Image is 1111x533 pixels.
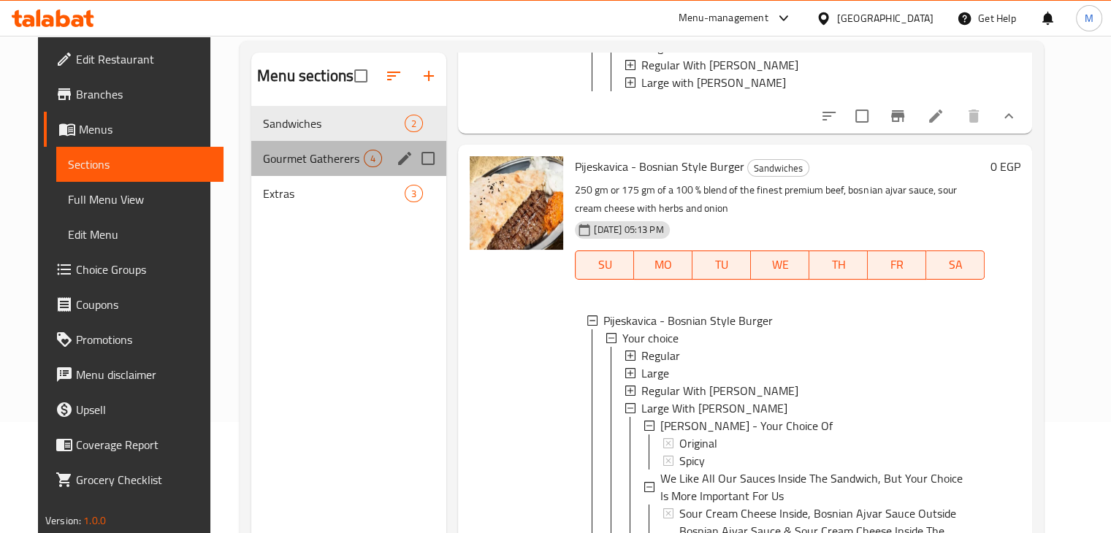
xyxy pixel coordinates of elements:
[812,99,847,134] button: sort-choices
[640,254,687,275] span: MO
[757,254,803,275] span: WE
[815,254,862,275] span: TH
[837,10,934,26] div: [GEOGRAPHIC_DATA]
[679,9,768,27] div: Menu-management
[575,250,634,280] button: SU
[641,399,787,417] span: Large With [PERSON_NAME]
[76,366,212,383] span: Menu disclaimer
[251,176,446,211] div: Extras3
[692,250,751,280] button: TU
[679,434,717,452] span: Original
[76,331,212,348] span: Promotions
[575,156,744,177] span: Pijeskavica - Bosnian Style Burger
[263,115,405,132] span: Sandwiches
[376,58,411,93] span: Sort sections
[698,254,745,275] span: TU
[809,250,868,280] button: TH
[581,254,628,275] span: SU
[44,42,224,77] a: Edit Restaurant
[990,156,1020,177] h6: 0 EGP
[394,147,416,169] button: edit
[1085,10,1093,26] span: M
[874,254,920,275] span: FR
[470,156,563,250] img: Pijeskavica - Bosnian Style Burger
[641,56,798,74] span: Regular With [PERSON_NAME]
[44,112,224,147] a: Menus
[405,185,423,202] div: items
[44,462,224,497] a: Grocery Checklist
[405,187,422,201] span: 3
[76,436,212,453] span: Coverage Report
[68,226,212,243] span: Edit Menu
[634,250,692,280] button: MO
[641,74,786,91] span: Large with [PERSON_NAME]
[575,181,985,218] p: 250 gm or 175 gm of a 100 % blend of the finest premium beef, bosnian ajvar sauce, sour cream che...
[660,417,833,434] span: [PERSON_NAME] - Your Choice Of
[751,250,809,280] button: WE
[405,117,422,131] span: 2
[345,61,376,91] span: Select all sections
[956,99,991,134] button: delete
[251,100,446,217] nav: Menu sections
[44,392,224,427] a: Upsell
[641,382,798,399] span: Regular With [PERSON_NAME]
[251,106,446,141] div: Sandwiches2
[641,364,669,382] span: Large
[641,347,680,364] span: Regular
[44,357,224,392] a: Menu disclaimer
[257,65,354,87] h2: Menu sections
[76,85,212,103] span: Branches
[603,312,773,329] span: Pijeskavica - Bosnian Style Burger
[44,287,224,322] a: Coupons
[79,120,212,138] span: Menus
[263,185,405,202] span: Extras
[411,58,446,93] button: Add section
[76,471,212,488] span: Grocery Checklist
[76,50,212,68] span: Edit Restaurant
[880,99,915,134] button: Branch-specific-item
[76,261,212,278] span: Choice Groups
[56,182,224,217] a: Full Menu View
[364,150,382,167] div: items
[622,329,679,347] span: Your choice
[364,152,381,166] span: 4
[45,511,81,530] span: Version:
[44,252,224,287] a: Choice Groups
[932,254,979,275] span: SA
[76,296,212,313] span: Coupons
[44,322,224,357] a: Promotions
[44,77,224,112] a: Branches
[1000,107,1018,125] svg: Show Choices
[56,217,224,252] a: Edit Menu
[926,250,985,280] button: SA
[747,159,809,177] div: Sandwiches
[991,99,1026,134] button: show more
[44,427,224,462] a: Coverage Report
[76,401,212,418] span: Upsell
[83,511,106,530] span: 1.0.0
[679,452,705,469] span: Spicy
[68,156,212,173] span: Sections
[263,150,364,167] span: Gourmet Gatherers
[405,115,423,132] div: items
[748,160,809,177] span: Sandwiches
[868,250,926,280] button: FR
[56,147,224,182] a: Sections
[679,505,956,522] span: Sour Cream Cheese Inside, Bosnian Ajvar Sauce Outside
[68,191,212,208] span: Full Menu View
[588,223,669,237] span: [DATE] 05:13 PM
[251,141,446,176] div: Gourmet Gatherers4edit
[660,469,973,505] span: We Like All Our Sauces Inside The Sandwich, But Your Choice Is More Important For Us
